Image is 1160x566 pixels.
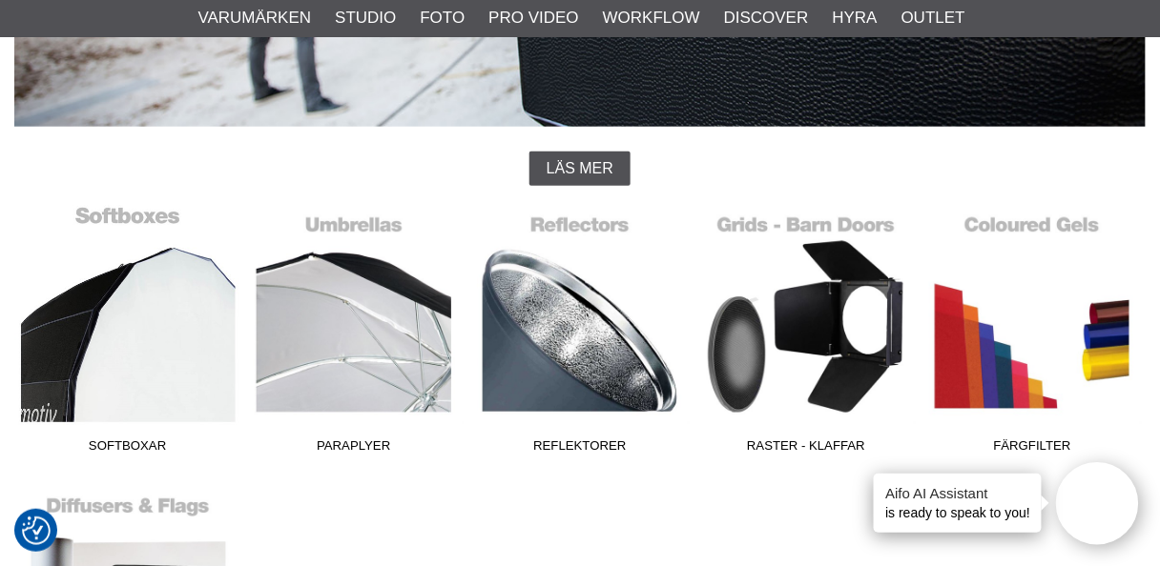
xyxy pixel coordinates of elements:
[603,6,700,30] a: Workflow
[198,6,312,30] a: Varumärken
[466,436,693,462] span: Reflektorer
[420,6,465,30] a: Foto
[240,436,466,462] span: Paraplyer
[901,6,965,30] a: Outlet
[22,516,51,545] img: Revisit consent button
[466,205,693,462] a: Reflektorer
[874,474,1042,533] div: is ready to speak to you!
[14,205,240,462] a: Softboxar
[547,160,613,177] span: Läs mer
[724,6,809,30] a: Discover
[920,205,1146,462] a: Färgfilter
[920,436,1146,462] span: Färgfilter
[833,6,878,30] a: Hyra
[694,436,920,462] span: Raster - Klaffar
[240,205,466,462] a: Paraplyer
[14,436,240,462] span: Softboxar
[22,514,51,548] button: Samtyckesinställningar
[694,205,920,462] a: Raster - Klaffar
[885,483,1030,503] h4: Aifo AI Assistant
[335,6,396,30] a: Studio
[488,6,578,30] a: Pro Video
